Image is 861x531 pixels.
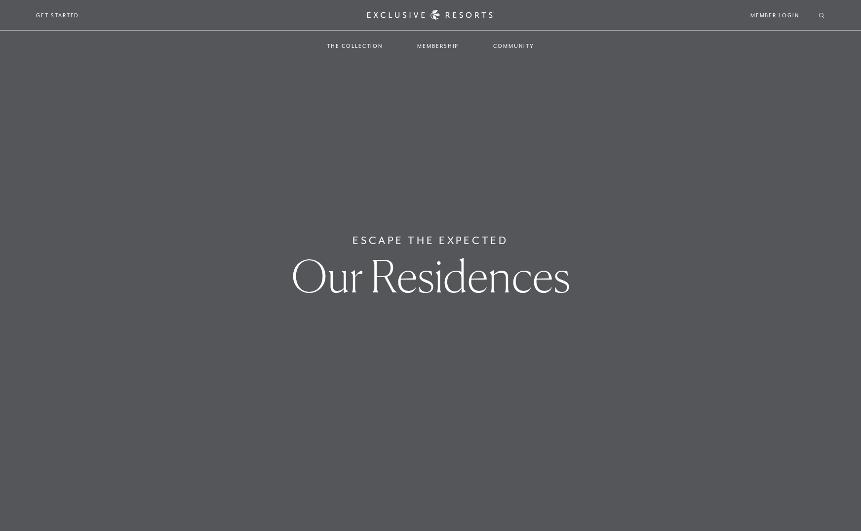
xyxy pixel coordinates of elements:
a: Community [483,32,544,60]
a: Get Started [36,11,79,20]
a: Membership [407,32,469,60]
a: The Collection [317,32,392,60]
h1: Our Residences [291,254,570,298]
h6: Escape The Expected [352,233,508,248]
a: Member Login [750,11,799,20]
